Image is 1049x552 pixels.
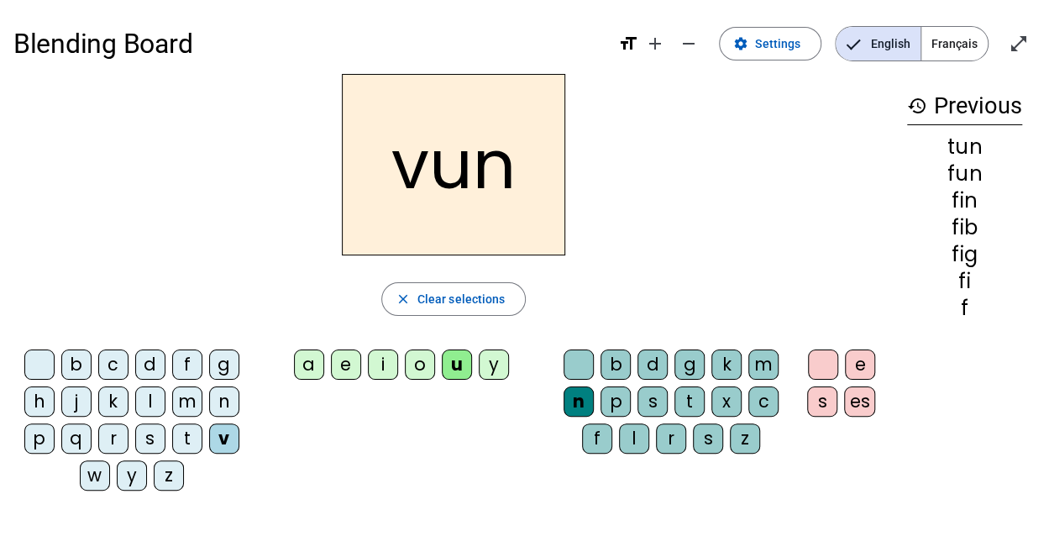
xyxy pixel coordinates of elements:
[711,386,742,417] div: x
[24,423,55,454] div: p
[672,27,705,60] button: Decrease font size
[755,34,800,54] span: Settings
[442,350,472,380] div: u
[907,137,1022,157] div: tun
[98,423,129,454] div: r
[907,271,1022,292] div: fi
[693,423,723,454] div: s
[1009,34,1029,54] mat-icon: open_in_full
[601,386,631,417] div: p
[907,298,1022,318] div: f
[209,350,239,380] div: g
[135,386,165,417] div: l
[172,423,202,454] div: t
[1002,27,1036,60] button: Enter full screen
[730,423,760,454] div: z
[748,386,779,417] div: c
[711,350,742,380] div: k
[748,350,779,380] div: m
[656,423,686,454] div: r
[637,386,668,417] div: s
[836,27,920,60] span: English
[645,34,665,54] mat-icon: add
[479,350,509,380] div: y
[564,386,594,417] div: n
[619,423,649,454] div: l
[907,87,1022,125] h3: Previous
[381,282,527,316] button: Clear selections
[61,423,92,454] div: q
[679,34,699,54] mat-icon: remove
[907,164,1022,184] div: fun
[61,386,92,417] div: j
[417,289,506,309] span: Clear selections
[98,386,129,417] div: k
[638,27,672,60] button: Increase font size
[582,423,612,454] div: f
[24,386,55,417] div: h
[405,350,435,380] div: o
[907,191,1022,211] div: fin
[807,386,837,417] div: s
[135,423,165,454] div: s
[80,460,110,491] div: w
[601,350,631,380] div: b
[907,218,1022,238] div: fib
[396,292,411,307] mat-icon: close
[294,350,324,380] div: a
[618,34,638,54] mat-icon: format_size
[61,350,92,380] div: b
[733,36,748,51] mat-icon: settings
[907,96,927,116] mat-icon: history
[844,386,875,417] div: es
[907,244,1022,265] div: fig
[835,26,989,61] mat-button-toggle-group: Language selection
[154,460,184,491] div: z
[921,27,988,60] span: Français
[674,350,705,380] div: g
[368,350,398,380] div: i
[209,423,239,454] div: v
[342,74,565,255] h2: vun
[674,386,705,417] div: t
[719,27,821,60] button: Settings
[135,350,165,380] div: d
[117,460,147,491] div: y
[13,17,605,71] h1: Blending Board
[331,350,361,380] div: e
[637,350,668,380] div: d
[172,350,202,380] div: f
[98,350,129,380] div: c
[845,350,875,380] div: e
[209,386,239,417] div: n
[172,386,202,417] div: m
